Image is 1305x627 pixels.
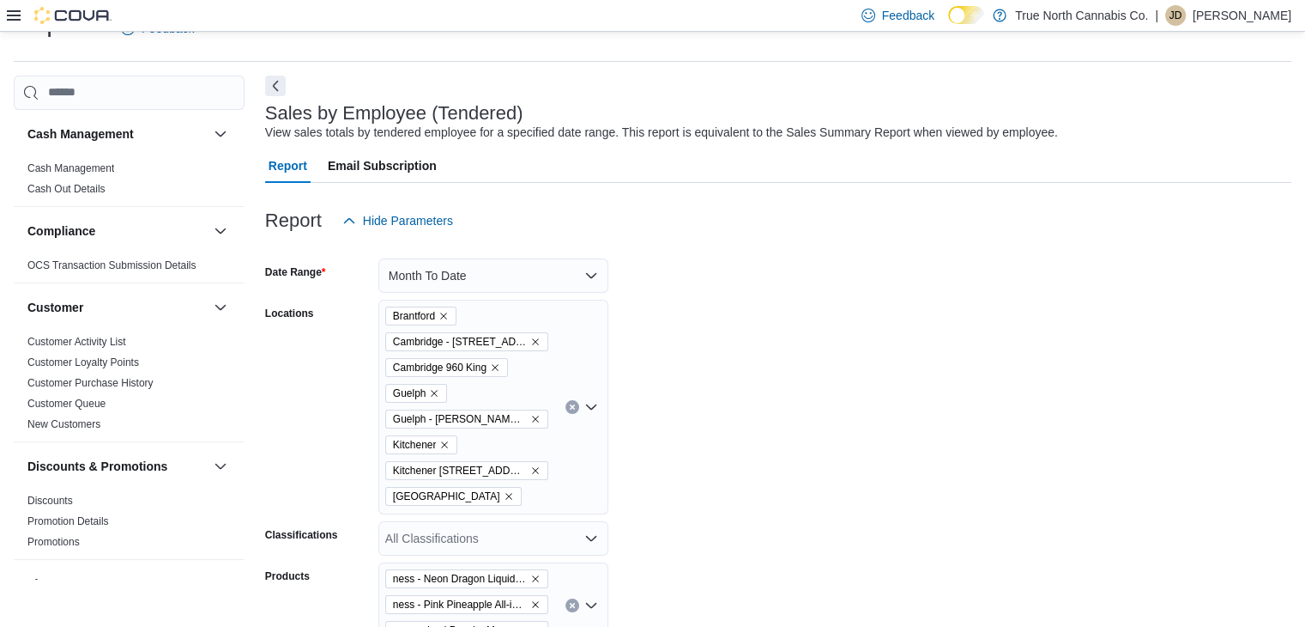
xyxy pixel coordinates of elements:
[27,458,207,475] button: Discounts & Promotions
[378,259,608,293] button: Month To Date
[265,528,338,542] label: Classifications
[393,385,426,402] span: Guelph
[27,536,80,548] a: Promotions
[584,599,598,612] button: Open list of options
[14,490,245,559] div: Discounts & Promotions
[385,307,456,326] span: Brantford
[210,297,231,318] button: Customer
[27,376,154,390] span: Customer Purchase History
[393,333,527,350] span: Cambridge - [STREET_ADDRESS]
[269,149,307,183] span: Report
[265,210,322,231] h3: Report
[265,103,523,124] h3: Sales by Employee (Tendered)
[27,397,106,411] span: Customer Queue
[530,466,541,476] button: Remove Kitchener 1 Queen St from selection in this group
[14,158,245,206] div: Cash Management
[530,337,541,347] button: Remove Cambridge - 51 Main St from selection in this group
[438,311,449,321] button: Remove Brantford from selection in this group
[429,388,439,399] button: Remove Guelph from selection in this group
[27,125,207,143] button: Cash Management
[265,265,326,279] label: Date Range
[530,600,541,610] button: Remove ness - Pink Pineapple All-in-one Liquid Diamond Vape - Hybrid - 1g from selection in this ...
[584,400,598,414] button: Open list of options
[27,495,73,507] a: Discounts
[385,358,508,377] span: Cambridge 960 King
[27,356,139,369] span: Customer Loyalty Points
[27,161,114,175] span: Cash Management
[210,456,231,477] button: Discounts & Promotions
[393,596,527,613] span: ness - Pink Pineapple All-in-one Liquid Diamond Vape - Hybrid - 1g
[27,398,106,410] a: Customer Queue
[530,574,541,584] button: Remove ness - Neon Dragon Liquid Diamonds AIO Vape - Hybrid - 1g from selection in this group
[1165,5,1186,26] div: Jessica Devereux
[1015,5,1148,26] p: True North Cannabis Co.
[27,515,109,527] a: Promotion Details
[393,488,500,505] span: [GEOGRAPHIC_DATA]
[385,435,458,454] span: Kitchener
[393,436,437,454] span: Kitchener
[27,125,134,143] h3: Cash Management
[385,487,522,506] span: Mississauga
[385,595,548,614] span: ness - Pink Pineapple All-in-one Liquid Diamond Vape - Hybrid - 1g
[27,182,106,196] span: Cash Out Details
[385,332,548,351] span: Cambridge - 51 Main St
[27,162,114,174] a: Cash Management
[34,7,112,24] img: Cova
[27,514,109,528] span: Promotion Details
[27,356,139,368] a: Customer Loyalty Points
[27,183,106,195] a: Cash Out Details
[439,440,450,450] button: Remove Kitchener from selection in this group
[393,359,486,376] span: Cambridge 960 King
[27,377,154,389] a: Customer Purchase History
[393,411,527,428] span: Guelph - [PERSON_NAME] Gate
[948,24,949,25] span: Dark Mode
[27,259,196,272] span: OCS Transaction Submission Details
[265,307,314,320] label: Locations
[27,575,207,593] button: Finance
[27,335,126,349] span: Customer Activity List
[948,6,984,24] input: Dark Mode
[335,204,460,238] button: Hide Parameters
[385,410,548,429] span: Guelph - Gordon Gate
[27,299,207,316] button: Customer
[565,400,579,414] button: Clear input
[210,221,231,241] button: Compliance
[265,76,286,96] button: Next
[565,599,579,612] button: Clear input
[27,535,80,549] span: Promotions
[504,491,514,502] button: Remove Mississauga from selection in this group
[385,384,448,403] span: Guelph
[1155,5,1158,26] p: |
[265,124,1058,142] div: View sales totals by tendered employee for a specified date range. This report is equivalent to t...
[393,307,435,325] span: Brantford
[393,570,527,587] span: ness - Neon Dragon Liquid Diamonds AIO Vape - Hybrid - 1g
[210,574,231,594] button: Finance
[530,414,541,424] button: Remove Guelph - Gordon Gate from selection in this group
[363,212,453,229] span: Hide Parameters
[490,362,500,373] button: Remove Cambridge 960 King from selection in this group
[385,569,548,588] span: ness - Neon Dragon Liquid Diamonds AIO Vape - Hybrid - 1g
[385,461,548,480] span: Kitchener 1 Queen St
[210,124,231,144] button: Cash Management
[265,569,310,583] label: Products
[27,299,83,316] h3: Customer
[27,222,207,240] button: Compliance
[584,532,598,545] button: Open list of options
[27,222,95,240] h3: Compliance
[27,336,126,348] a: Customer Activity List
[27,418,100,430] a: New Customers
[1169,5,1182,26] span: JD
[27,458,167,475] h3: Discounts & Promotions
[14,255,245,283] div: Compliance
[393,462,527,479] span: Kitchener [STREET_ADDRESS]
[14,332,245,441] div: Customer
[27,575,73,593] h3: Finance
[1193,5,1291,26] p: [PERSON_NAME]
[27,494,73,508] span: Discounts
[328,149,437,183] span: Email Subscription
[27,417,100,431] span: New Customers
[27,259,196,271] a: OCS Transaction Submission Details
[882,7,934,24] span: Feedback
